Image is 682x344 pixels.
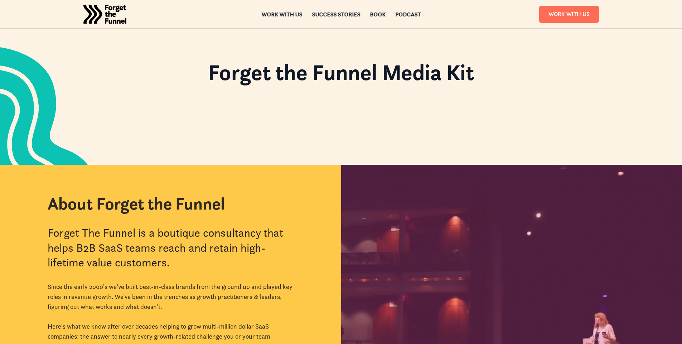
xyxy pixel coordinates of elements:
a: Work With Us [539,6,599,23]
a: Success Stories [312,12,360,17]
div: Forget The Funnel is a boutique consultancy that helps B2B SaaS teams reach and retain high-lifet... [48,226,293,270]
h1: Forget the Funnel Media Kit [208,61,474,90]
a: Book [370,12,386,17]
a: Podcast [395,12,421,17]
a: Work with us [261,12,302,17]
h2: About Forget the Funnel [48,193,225,214]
